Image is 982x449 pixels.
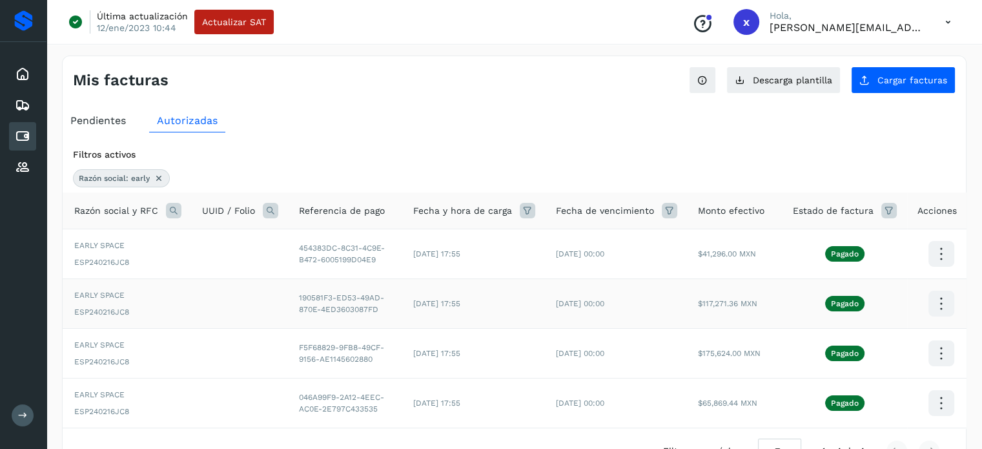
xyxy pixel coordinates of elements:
[79,172,150,184] span: Razón social: early
[851,67,956,94] button: Cargar facturas
[74,256,181,268] span: ESP240216JC8
[770,10,925,21] p: Hola,
[831,349,859,358] p: Pagado
[556,299,604,308] span: [DATE] 00:00
[793,204,874,218] span: Estado de factura
[74,406,181,417] span: ESP240216JC8
[74,356,181,368] span: ESP240216JC8
[73,169,170,187] div: Razón social: early
[74,240,181,251] span: EARLY SPACE
[299,343,384,364] span: F5F68829-9FB8-49CF-9156-AE1145602880
[9,153,36,182] div: Proveedores
[877,76,947,85] span: Cargar facturas
[698,204,764,218] span: Monto efectivo
[74,306,181,318] span: ESP240216JC8
[831,399,859,408] p: Pagado
[73,148,956,162] div: Filtros activos
[194,10,274,34] button: Actualizar SAT
[74,389,181,401] span: EARLY SPACE
[698,349,761,358] span: $175,624.00 MXN
[753,76,832,85] span: Descarga plantilla
[726,67,841,94] button: Descarga plantilla
[831,299,859,308] p: Pagado
[413,399,460,408] span: [DATE] 17:55
[698,299,757,308] span: $117,271.36 MXN
[97,22,176,34] p: 12/ene/2023 10:44
[299,244,385,264] span: 454383DC-8C31-4C9E-B472-6005199D04E9
[202,204,255,218] span: UUID / Folio
[299,393,384,413] span: 046A99F9-2A12-4EEC-AC0E-2E797C433535
[9,91,36,120] div: Embarques
[698,399,757,408] span: $65,869.44 MXN
[74,339,181,351] span: EARLY SPACE
[70,114,126,127] span: Pendientes
[556,249,604,258] span: [DATE] 00:00
[413,349,460,358] span: [DATE] 17:55
[9,60,36,89] div: Inicio
[74,204,158,218] span: Razón social y RFC
[9,122,36,151] div: Cuentas por pagar
[556,349,604,358] span: [DATE] 00:00
[917,204,957,218] span: Acciones
[413,249,460,258] span: [DATE] 17:55
[73,71,169,90] h4: Mis facturas
[698,249,756,258] span: $41,296.00 MXN
[299,293,384,314] span: 190581F3-ED53-49AD-870E-4ED3603087FD
[413,299,460,308] span: [DATE] 17:55
[157,114,218,127] span: Autorizadas
[770,21,925,34] p: xochitl.miranda@99minutos.com
[556,204,654,218] span: Fecha de vencimiento
[74,289,181,301] span: EARLY SPACE
[202,17,266,26] span: Actualizar SAT
[299,204,385,218] span: Referencia de pago
[556,399,604,408] span: [DATE] 00:00
[831,249,859,258] p: Pagado
[97,10,188,22] p: Última actualización
[413,204,512,218] span: Fecha y hora de carga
